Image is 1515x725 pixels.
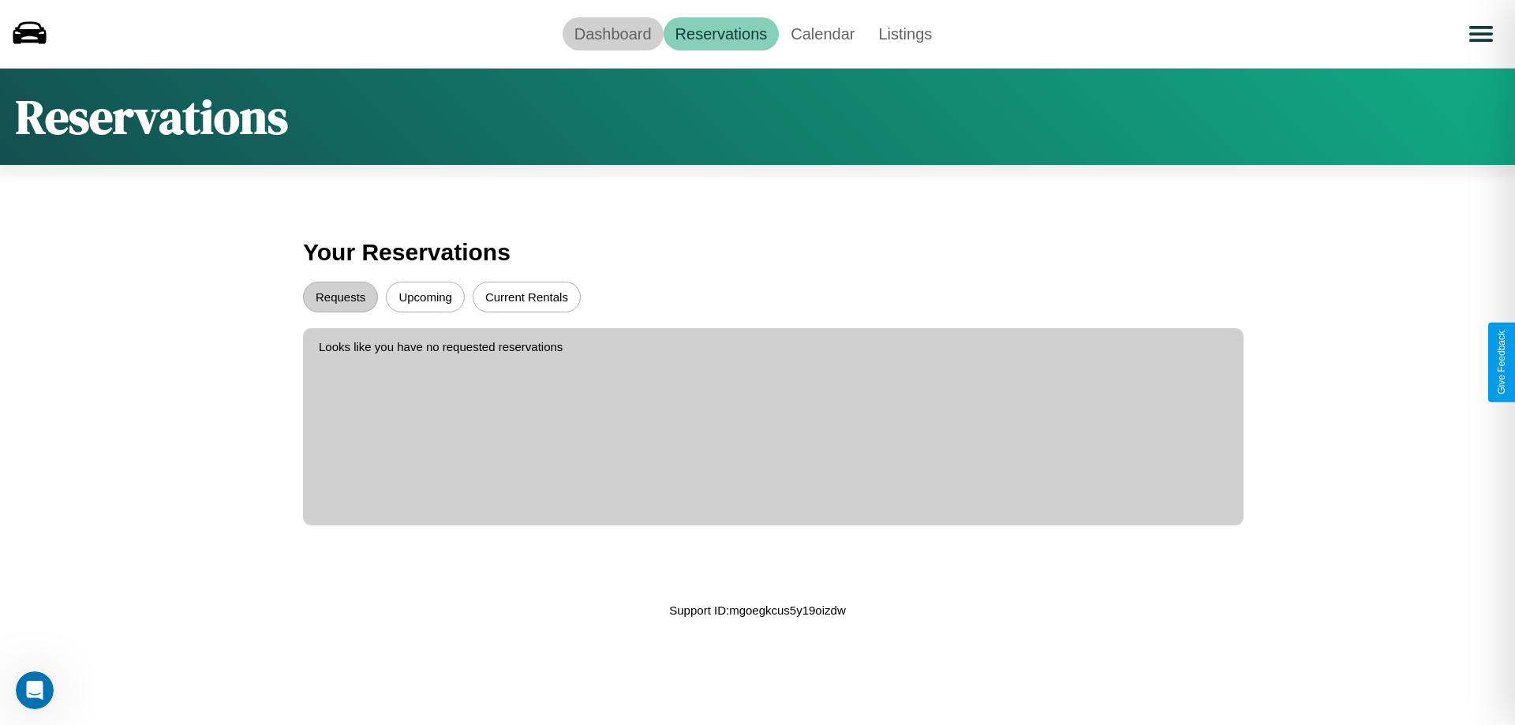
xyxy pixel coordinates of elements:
[669,600,845,621] p: Support ID: mgoegkcus5y19oizdw
[303,282,378,312] button: Requests
[16,84,288,149] h1: Reservations
[386,282,465,312] button: Upcoming
[303,231,1212,274] h3: Your Reservations
[779,17,866,50] a: Calendar
[473,282,581,312] button: Current Rentals
[1496,331,1507,394] div: Give Feedback
[866,17,944,50] a: Listings
[563,17,664,50] a: Dashboard
[1459,12,1503,56] button: Open menu
[664,17,780,50] a: Reservations
[319,336,1228,357] p: Looks like you have no requested reservations
[16,671,54,709] iframe: Intercom live chat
